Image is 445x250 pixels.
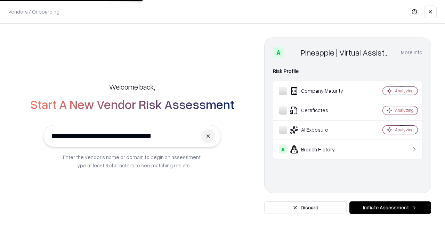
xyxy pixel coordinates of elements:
[279,87,362,95] div: Company Maturity
[287,47,298,58] img: Pineapple | Virtual Assistant Agency
[395,127,414,133] div: Analyzing
[279,126,362,134] div: AI Exposure
[395,88,414,94] div: Analyzing
[279,145,362,153] div: Breach History
[63,153,202,169] p: Enter the vendor’s name or domain to begin an assessment. Type at least 3 characters to see match...
[279,106,362,115] div: Certificates
[30,97,234,111] h2: Start A New Vendor Risk Assessment
[279,145,287,153] div: A
[273,47,284,58] div: A
[109,82,155,92] h5: Welcome back,
[8,8,59,15] p: Vendors / Onboarding
[264,201,347,214] button: Discard
[401,46,422,59] button: More info
[395,107,414,113] div: Analyzing
[273,67,422,75] div: Risk Profile
[301,47,393,58] div: Pineapple | Virtual Assistant Agency
[349,201,431,214] button: Initiate Assessment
